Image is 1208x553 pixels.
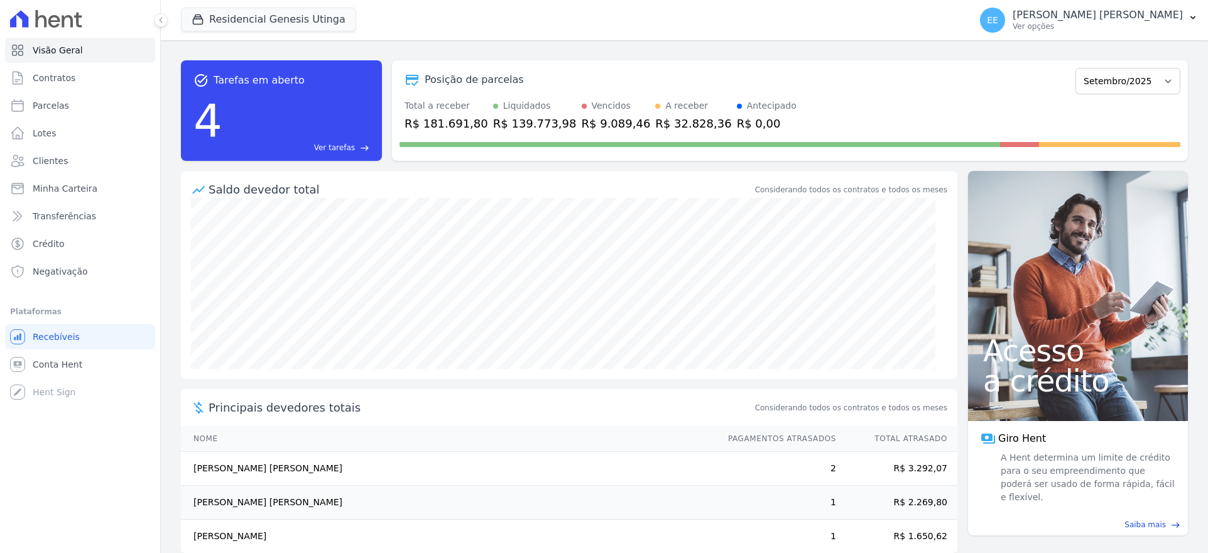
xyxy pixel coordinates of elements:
span: Transferências [33,210,96,222]
a: Visão Geral [5,38,155,63]
div: R$ 9.089,46 [582,115,651,132]
div: 4 [193,88,222,153]
div: Liquidados [503,99,551,112]
span: east [360,143,369,153]
a: Minha Carteira [5,176,155,201]
a: Lotes [5,121,155,146]
a: Saiba mais east [976,519,1180,530]
p: Ver opções [1013,21,1183,31]
span: east [1171,520,1180,530]
td: R$ 2.269,80 [837,486,957,520]
td: 1 [716,486,837,520]
a: Recebíveis [5,324,155,349]
span: task_alt [193,73,209,88]
span: Crédito [33,238,65,250]
span: Recebíveis [33,331,80,343]
div: Antecipado [747,99,797,112]
span: Considerando todos os contratos e todos os meses [755,402,947,413]
button: EE [PERSON_NAME] [PERSON_NAME] Ver opções [970,3,1208,38]
div: Considerando todos os contratos e todos os meses [755,184,947,195]
span: EE [987,16,998,25]
span: Principais devedores totais [209,399,753,416]
div: Vencidos [592,99,631,112]
a: Crédito [5,231,155,256]
span: Parcelas [33,99,69,112]
div: A receber [665,99,708,112]
button: Residencial Genesis Utinga [181,8,356,31]
td: 2 [716,452,837,486]
div: Posição de parcelas [425,72,524,87]
span: A Hent determina um limite de crédito para o seu empreendimento que poderá ser usado de forma ráp... [998,451,1175,504]
div: Total a receber [405,99,488,112]
span: Visão Geral [33,44,83,57]
span: Saiba mais [1124,519,1166,530]
span: Acesso [983,336,1173,366]
span: Minha Carteira [33,182,97,195]
a: Conta Hent [5,352,155,377]
div: R$ 139.773,98 [493,115,577,132]
a: Clientes [5,148,155,173]
th: Total Atrasado [837,426,957,452]
span: Ver tarefas [314,142,355,153]
div: R$ 32.828,36 [655,115,731,132]
span: Tarefas em aberto [214,73,305,88]
td: [PERSON_NAME] [PERSON_NAME] [181,486,716,520]
a: Transferências [5,204,155,229]
div: Plataformas [10,304,150,319]
div: R$ 181.691,80 [405,115,488,132]
th: Pagamentos Atrasados [716,426,837,452]
span: Giro Hent [998,431,1046,446]
span: Negativação [33,265,88,278]
a: Negativação [5,259,155,284]
span: Clientes [33,155,68,167]
a: Ver tarefas east [227,142,369,153]
th: Nome [181,426,716,452]
a: Contratos [5,65,155,90]
td: R$ 3.292,07 [837,452,957,486]
a: Parcelas [5,93,155,118]
p: [PERSON_NAME] [PERSON_NAME] [1013,9,1183,21]
span: Lotes [33,127,57,140]
div: R$ 0,00 [737,115,797,132]
td: [PERSON_NAME] [PERSON_NAME] [181,452,716,486]
span: Conta Hent [33,358,82,371]
span: Contratos [33,72,75,84]
span: a crédito [983,366,1173,396]
div: Saldo devedor total [209,181,753,198]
